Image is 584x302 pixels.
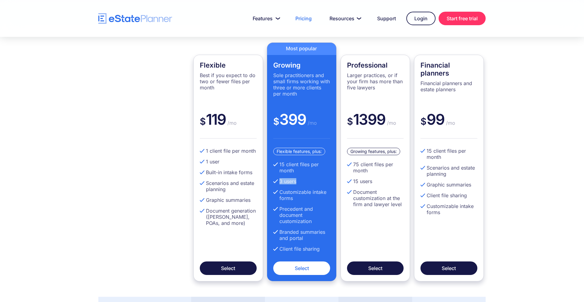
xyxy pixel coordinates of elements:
li: Document customization at the firm and lawyer level [347,189,404,207]
li: 3 users [273,178,330,184]
li: Customizable intake forms [273,189,330,201]
h4: Financial planners [420,61,477,77]
a: Resources [322,12,367,25]
li: Customizable intake forms [420,203,477,215]
li: Scenarios and estate planning [420,165,477,177]
li: 15 client files per month [420,148,477,160]
a: Select [420,261,477,275]
span: $ [273,116,279,127]
li: Graphic summaries [200,197,257,203]
a: Pricing [288,12,319,25]
span: $ [200,116,206,127]
a: Features [245,12,285,25]
li: Client file sharing [273,246,330,252]
li: 15 users [347,178,404,184]
div: 1399 [347,110,404,139]
h4: Professional [347,61,404,69]
a: Select [200,261,257,275]
li: Client file sharing [420,192,477,198]
div: Flexible features, plus: [273,148,325,155]
li: Precedent and document customization [273,206,330,224]
li: Graphic summaries [420,182,477,188]
span: $ [347,116,353,127]
div: Growing features, plus: [347,148,400,155]
a: Login [406,12,436,25]
a: home [98,13,172,24]
p: Larger practices, or if your firm has more than five lawyers [347,72,404,91]
div: 399 [273,110,330,139]
a: Start free trial [439,12,486,25]
a: Select [347,261,404,275]
span: /mo [306,120,317,126]
li: Built-in intake forms [200,169,257,175]
li: Document generation ([PERSON_NAME], POAs, and more) [200,208,257,226]
li: 1 client file per month [200,148,257,154]
li: Branded summaries and portal [273,229,330,241]
li: Scenarios and estate planning [200,180,257,192]
p: Sole practitioners and small firms working with three or more clients per month [273,72,330,97]
div: 119 [200,110,257,139]
li: 1 user [200,159,257,165]
span: /mo [444,120,455,126]
a: Support [370,12,403,25]
li: 15 client files per month [273,161,330,174]
span: $ [420,116,427,127]
h4: Flexible [200,61,257,69]
span: /mo [226,120,237,126]
div: 99 [420,110,477,139]
li: 75 client files per month [347,161,404,174]
span: /mo [385,120,396,126]
a: Select [273,261,330,275]
p: Best if you expect to do two or fewer files per month [200,72,257,91]
p: Financial planners and estate planners [420,80,477,92]
h4: Growing [273,61,330,69]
